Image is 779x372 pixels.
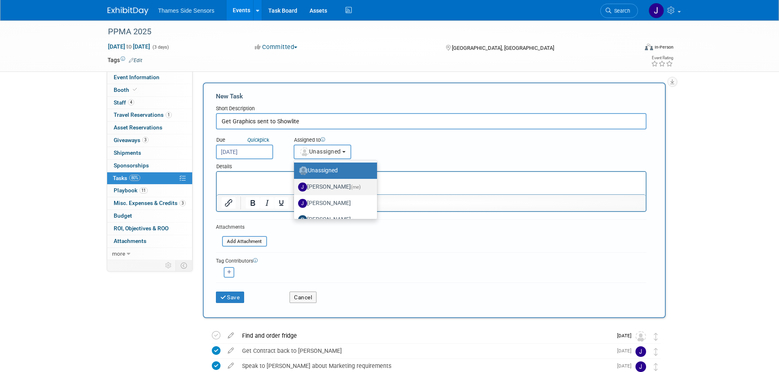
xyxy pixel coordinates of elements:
[216,145,273,159] input: Due Date
[114,187,148,194] span: Playbook
[216,136,281,145] div: Due
[114,212,132,219] span: Budget
[152,45,169,50] span: (3 days)
[166,112,172,118] span: 1
[129,175,140,181] span: 80%
[142,137,148,143] span: 3
[298,213,369,226] label: [PERSON_NAME]
[112,250,125,257] span: more
[238,344,612,358] div: Get Contract back to [PERSON_NAME]
[645,44,653,50] img: Format-Inperson.png
[128,99,134,105] span: 4
[107,210,192,222] a: Budget
[252,43,301,51] button: Committed
[114,225,168,232] span: ROI, Objectives & ROO
[107,185,192,197] a: Playbook11
[654,44,673,50] div: In-Person
[224,362,238,370] a: edit
[216,224,267,231] div: Attachments
[114,200,186,206] span: Misc. Expenses & Credits
[133,87,137,92] i: Booth reservation complete
[114,87,139,93] span: Booth
[635,346,646,357] img: James Netherway
[114,238,146,244] span: Attachments
[107,97,192,109] a: Staff4
[175,260,192,271] td: Toggle Event Tabs
[238,329,612,343] div: Find and order fridge
[222,197,236,209] button: Insert/edit link
[294,145,352,159] button: Unassigned
[298,164,369,177] label: Unassigned
[246,136,271,143] a: Quickpick
[180,200,186,206] span: 3
[224,332,238,339] a: edit
[107,197,192,209] a: Misc. Expenses & Credits3
[216,159,647,171] div: Details
[351,184,361,190] span: (me)
[452,45,554,51] span: [GEOGRAPHIC_DATA], [GEOGRAPHIC_DATA]
[654,348,658,356] i: Move task
[114,162,149,169] span: Sponsorships
[299,148,341,155] span: Unassigned
[617,348,635,354] span: [DATE]
[224,347,238,354] a: edit
[260,197,274,209] button: Italic
[107,223,192,235] a: ROI, Objectives & ROO
[298,215,307,224] img: P.jpg
[590,42,674,55] div: Event Format
[105,25,626,39] div: PPMA 2025
[107,122,192,134] a: Asset Reservations
[107,248,192,260] a: more
[114,149,141,156] span: Shipments
[299,166,308,175] img: Unassigned-User-Icon.png
[114,124,162,131] span: Asset Reservations
[107,109,192,121] a: Travel Reservations1
[107,172,192,185] a: Tasks80%
[114,99,134,106] span: Staff
[649,3,664,18] img: James Netherway
[298,183,307,192] img: J.jpg
[107,147,192,159] a: Shipments
[290,292,317,303] button: Cancel
[247,137,260,143] i: Quick
[651,56,673,60] div: Event Rating
[611,8,630,14] span: Search
[294,136,392,145] div: Assigned to
[654,333,658,341] i: Move task
[216,105,647,113] div: Short Description
[162,260,176,271] td: Personalize Event Tab Strip
[246,197,260,209] button: Bold
[113,175,140,181] span: Tasks
[217,172,646,194] iframe: Rich Text Area
[274,197,288,209] button: Underline
[216,113,647,129] input: Name of task or a short description
[635,331,646,342] img: Unassigned
[654,363,658,371] i: Move task
[600,4,638,18] a: Search
[635,361,646,372] img: James Netherway
[107,84,192,96] a: Booth
[114,74,159,80] span: Event Information
[108,43,150,50] span: [DATE] [DATE]
[617,363,635,369] span: [DATE]
[617,333,635,339] span: [DATE]
[114,111,172,118] span: Travel Reservations
[108,7,148,15] img: ExhibitDay
[114,137,148,143] span: Giveaways
[139,187,148,194] span: 11
[107,71,192,84] a: Event Information
[216,256,647,265] div: Tag Contributors
[216,92,647,101] div: New Task
[129,58,142,63] a: Edit
[107,160,192,172] a: Sponsorships
[298,197,369,210] label: [PERSON_NAME]
[216,292,245,303] button: Save
[298,180,369,194] label: [PERSON_NAME]
[158,7,215,14] span: Thames Side Sensors
[298,199,307,208] img: J.jpg
[107,235,192,247] a: Attachments
[125,43,133,50] span: to
[108,56,142,64] td: Tags
[107,134,192,147] a: Giveaways3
